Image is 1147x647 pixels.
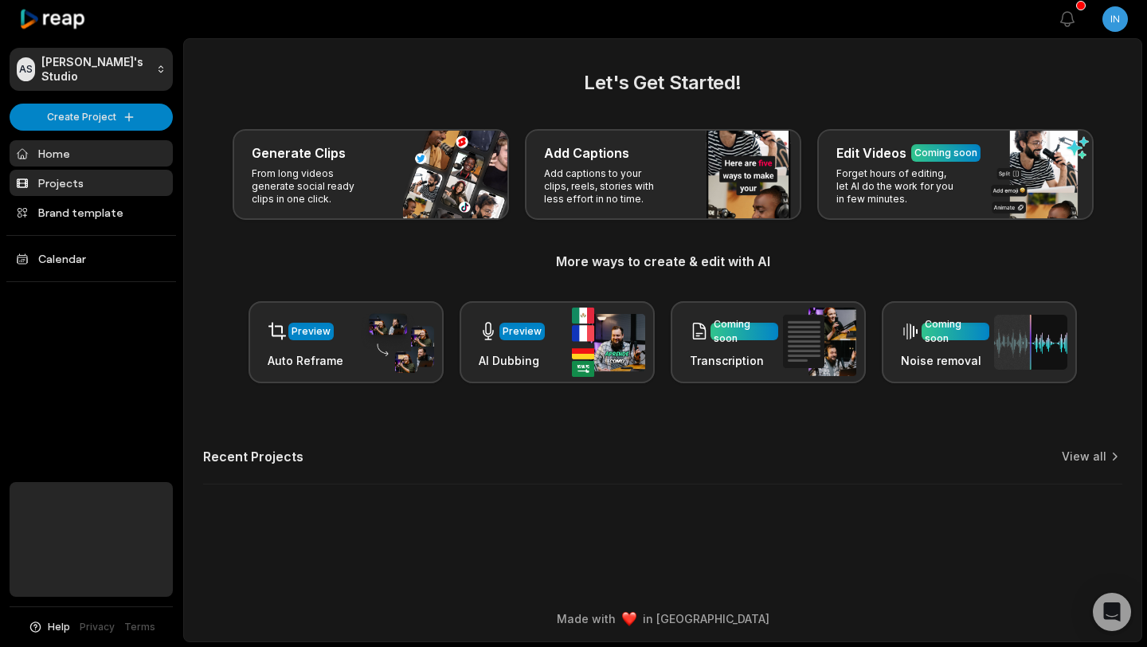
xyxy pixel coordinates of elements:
[690,352,778,369] h3: Transcription
[203,69,1122,97] h2: Let's Get Started!
[41,55,150,84] p: [PERSON_NAME]'s Studio
[124,620,155,634] a: Terms
[1093,593,1131,631] div: Open Intercom Messenger
[572,308,645,377] img: ai_dubbing.png
[1062,449,1106,465] a: View all
[10,140,173,167] a: Home
[292,324,331,339] div: Preview
[836,143,906,163] h3: Edit Videos
[203,449,303,465] h2: Recent Projects
[901,352,989,369] h3: Noise removal
[714,317,775,346] div: Coming soon
[925,317,986,346] div: Coming soon
[252,143,346,163] h3: Generate Clips
[914,146,977,160] div: Coming soon
[994,315,1067,370] img: noise_removal.png
[361,312,434,374] img: auto_reframe.png
[28,620,70,634] button: Help
[48,620,70,634] span: Help
[203,252,1122,271] h3: More ways to create & edit with AI
[268,352,343,369] h3: Auto Reframe
[198,610,1127,627] div: Made with in [GEOGRAPHIC_DATA]
[10,104,173,131] button: Create Project
[503,324,542,339] div: Preview
[10,199,173,225] a: Brand template
[17,57,35,81] div: AS
[10,170,173,196] a: Projects
[836,167,960,206] p: Forget hours of editing, let AI do the work for you in few minutes.
[783,308,856,376] img: transcription.png
[252,167,375,206] p: From long videos generate social ready clips in one click.
[622,612,636,626] img: heart emoji
[544,167,667,206] p: Add captions to your clips, reels, stories with less effort in no time.
[10,245,173,272] a: Calendar
[479,352,545,369] h3: AI Dubbing
[544,143,629,163] h3: Add Captions
[80,620,115,634] a: Privacy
